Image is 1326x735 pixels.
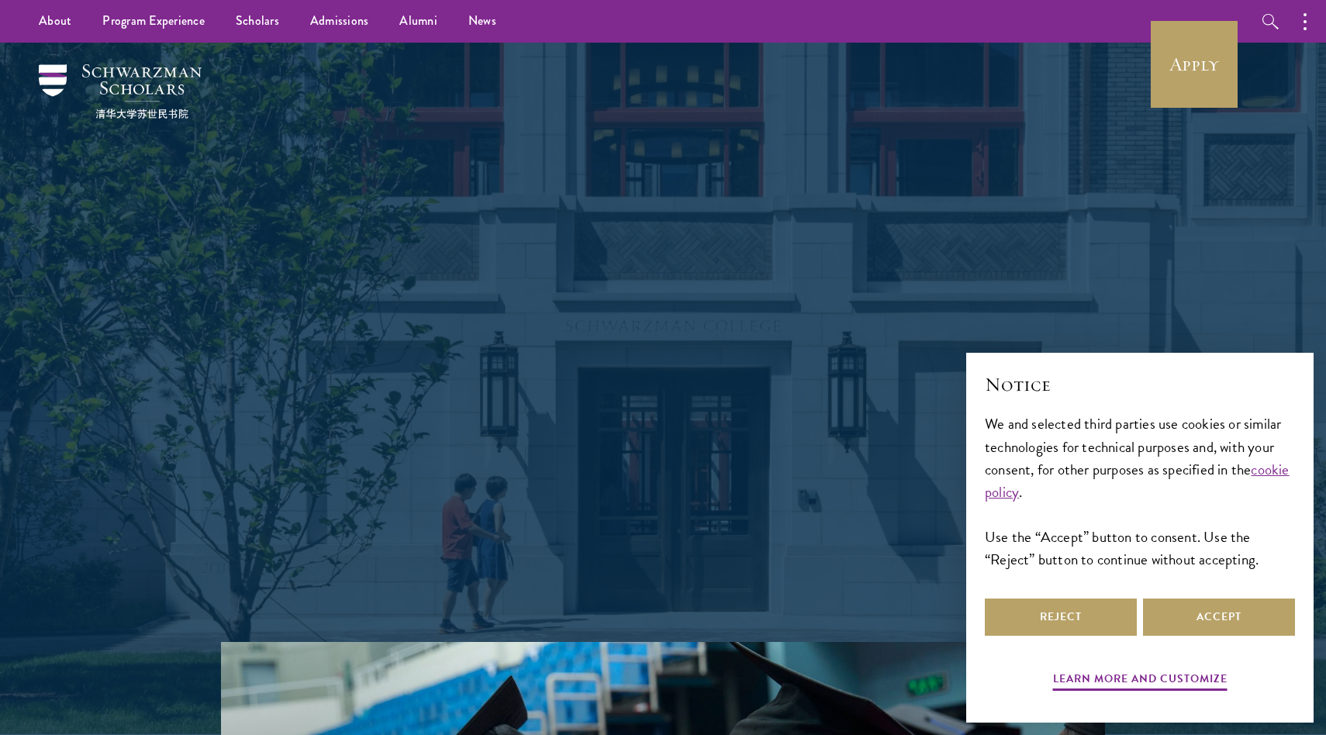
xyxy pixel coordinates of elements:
button: Reject [985,599,1137,636]
a: cookie policy [985,458,1290,503]
button: Accept [1143,599,1295,636]
h2: Notice [985,371,1295,398]
button: Learn more and customize [1053,669,1228,693]
img: Schwarzman Scholars [39,64,202,119]
div: We and selected third parties use cookies or similar technologies for technical purposes and, wit... [985,412,1295,570]
a: Apply [1151,21,1238,108]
